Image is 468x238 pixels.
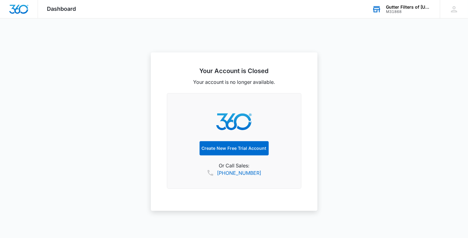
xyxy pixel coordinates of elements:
[47,6,76,12] span: Dashboard
[175,162,294,169] p: Or Call Sales:
[217,169,262,177] a: [PHONE_NUMBER]
[199,141,269,156] a: Create New Free Trial Account
[167,78,301,86] p: Your account is no longer available.
[386,5,431,10] div: account name
[167,67,301,75] h2: Your Account is Closed
[386,10,431,14] div: account id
